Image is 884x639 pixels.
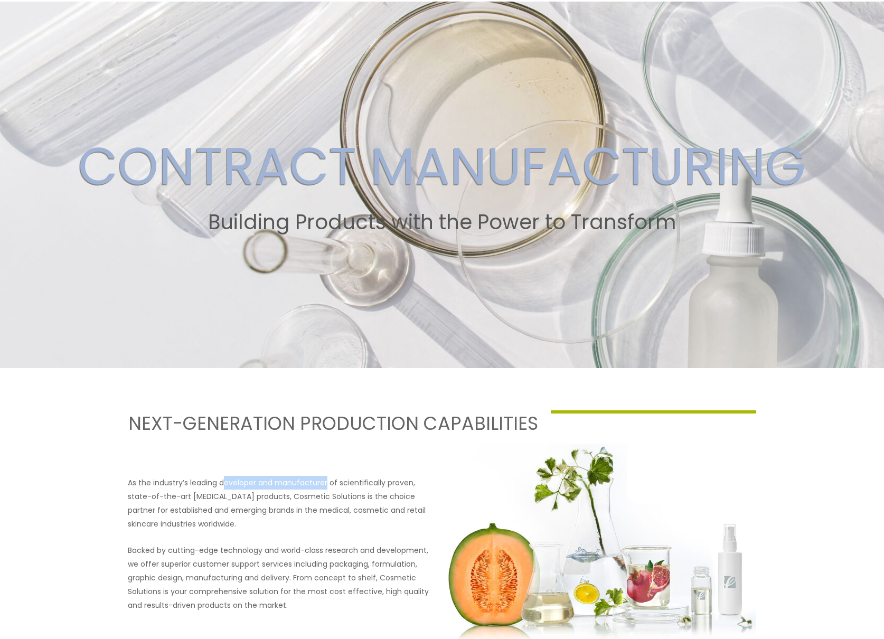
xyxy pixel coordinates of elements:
[10,135,874,198] h2: CONTRACT MANUFACTURING
[10,210,874,234] h2: Building Products with the Power to Transform
[128,476,436,531] p: As the industry’s leading developer and manufacturer of scientifically proven, state-of-the-art [...
[128,543,436,612] p: Backed by cutting-edge technology and world-class research and development, we offer superior cus...
[128,410,538,436] h1: NEXT-GENERATION PRODUCTION CAPABILITIES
